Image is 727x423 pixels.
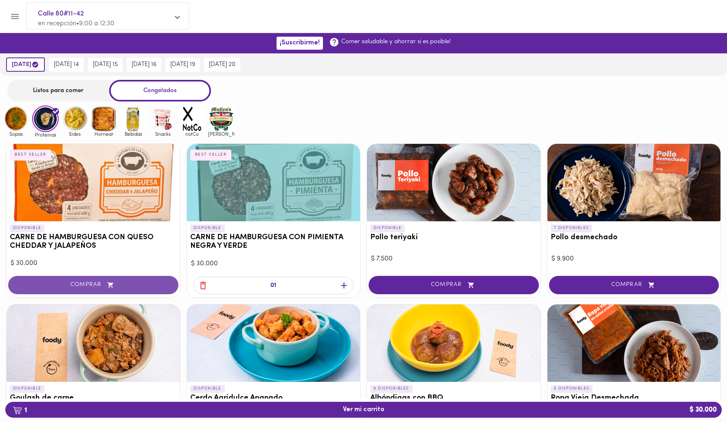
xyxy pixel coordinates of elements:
[10,225,44,232] p: DISPONIBLE
[551,394,718,403] h3: Ropa Vieja Desmechada
[91,106,117,132] img: Hornear
[32,106,59,132] img: Proteinas
[208,106,235,132] img: mullens
[7,304,180,382] div: Goulash de carne
[371,254,536,264] div: $ 7.500
[61,131,88,137] span: Sides
[3,106,29,132] img: Sopas
[165,58,200,72] button: [DATE] 19
[149,131,176,137] span: Snacks
[547,144,721,221] div: Pollo desmechado
[551,385,593,392] p: 6 DISPONIBLES
[190,150,232,160] div: BEST SELLER
[5,402,722,418] button: 1Ver mi carrito$ 30.000
[120,106,147,132] img: Bebidas
[551,254,717,264] div: $ 9.900
[6,57,45,72] button: [DATE]
[343,406,384,414] span: Ver mi carrito
[549,276,719,294] button: COMPRAR
[10,150,51,160] div: BEST SELLER
[179,106,205,132] img: notCo
[209,61,235,68] span: [DATE] 20
[367,304,540,382] div: Albóndigas con BBQ
[551,234,718,242] h3: Pollo desmechado
[7,144,180,221] div: CARNE DE HAMBURGUESA CON QUESO CHEDDAR Y JALAPEÑOS
[132,61,156,68] span: [DATE] 16
[190,394,357,403] h3: Cerdo Agridulce Apanado
[8,405,32,415] b: 1
[559,282,709,289] span: COMPRAR
[8,276,178,294] button: COMPRAR
[341,37,451,46] p: Comer saludable y ahorrar si es posible!
[370,394,537,403] h3: Albóndigas con BBQ
[120,131,147,137] span: Bebidas
[12,61,39,68] span: [DATE]
[369,276,539,294] button: COMPRAR
[149,106,176,132] img: Snacks
[10,394,177,403] h3: Goulash de carne
[109,80,211,101] div: Congelados
[179,131,205,137] span: notCo
[32,132,59,137] span: Proteinas
[91,131,117,137] span: Hornear
[190,234,357,251] h3: CARNE DE HAMBURGUESA CON PIMIENTA NEGRA Y VERDE
[547,304,721,382] div: Ropa Vieja Desmechada
[38,20,114,27] span: en recepción • 9:00 a 12:30
[7,80,109,101] div: Listos para comer
[551,225,593,232] p: 7 DISPONIBLES
[93,61,118,68] span: [DATE] 15
[61,106,88,132] img: Sides
[680,376,719,415] iframe: Messagebird Livechat Widget
[3,131,29,137] span: Sopas
[191,259,356,269] div: $ 30.000
[54,61,79,68] span: [DATE] 14
[190,385,225,392] p: DISPONIBLE
[49,58,84,72] button: [DATE] 14
[88,58,123,72] button: [DATE] 15
[187,304,360,382] div: Cerdo Agridulce Apanado
[208,131,235,137] span: [PERSON_NAME]
[11,259,176,268] div: $ 30.000
[270,281,276,291] p: 01
[38,9,169,19] span: Calle 80#11-42
[170,61,195,68] span: [DATE] 19
[13,406,22,414] img: cart.png
[280,39,320,47] span: ¡Suscribirme!
[10,385,44,392] p: DISPONIBLE
[277,37,323,49] button: ¡Suscribirme!
[367,144,540,221] div: Pollo teriyaki
[127,58,161,72] button: [DATE] 16
[204,58,240,72] button: [DATE] 20
[18,282,168,289] span: COMPRAR
[10,234,177,251] h3: CARNE DE HAMBURGUESA CON QUESO CHEDDAR Y JALAPEÑOS
[190,225,225,232] p: DISPONIBLE
[5,7,25,26] button: Menu
[187,144,360,221] div: CARNE DE HAMBURGUESA CON PIMIENTA NEGRA Y VERDE
[379,282,529,289] span: COMPRAR
[370,234,537,242] h3: Pollo teriyaki
[370,385,413,392] p: 9 DISPONIBLES
[370,225,405,232] p: DISPONIBLE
